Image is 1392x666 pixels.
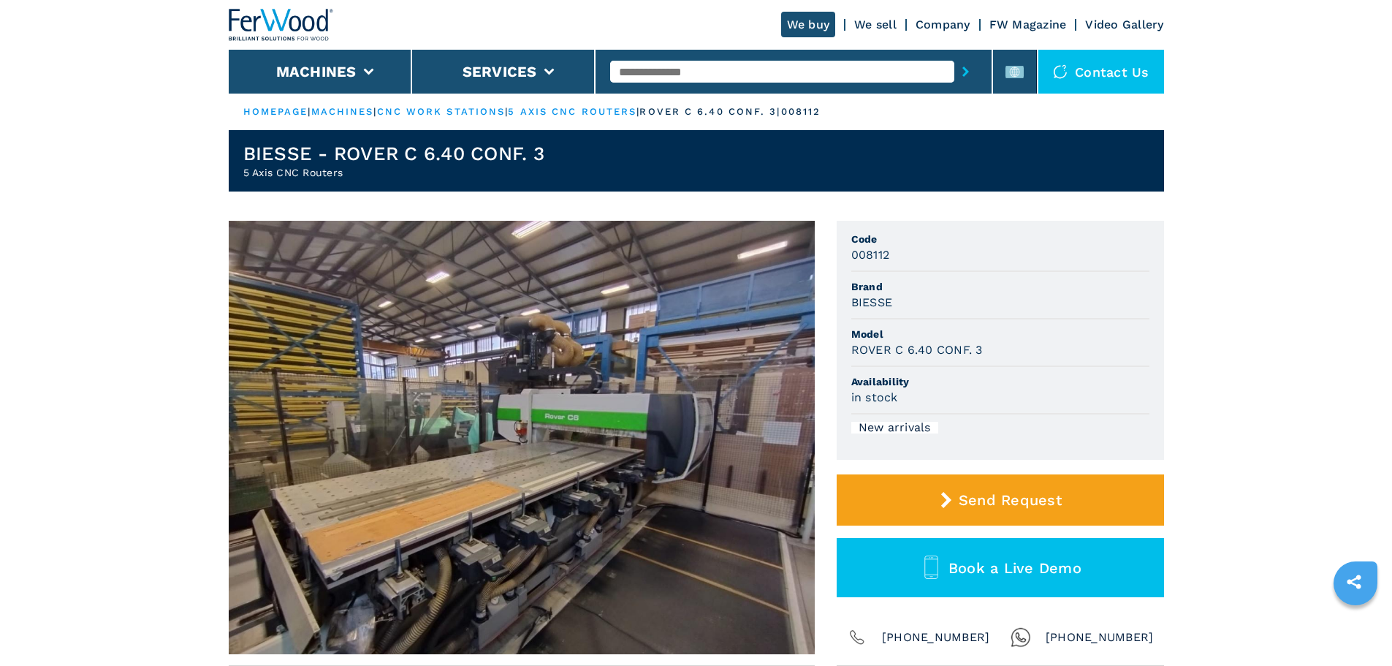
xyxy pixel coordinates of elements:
span: Send Request [959,491,1062,509]
span: [PHONE_NUMBER] [882,627,990,648]
img: Phone [847,627,867,648]
p: 008112 [781,105,821,118]
img: Whatsapp [1011,627,1031,648]
span: | [373,106,376,117]
div: Contact us [1038,50,1164,94]
a: sharethis [1336,564,1372,600]
div: New arrivals [851,422,938,434]
span: [PHONE_NUMBER] [1046,627,1154,648]
h1: BIESSE - ROVER C 6.40 CONF. 3 [243,142,544,165]
span: Model [851,327,1149,341]
a: Company [916,18,970,31]
img: Contact us [1053,64,1068,79]
img: 008112 [229,221,815,654]
a: We buy [781,12,836,37]
h3: in stock [851,389,898,406]
span: Availability [851,374,1149,389]
span: Code [851,232,1149,246]
button: Book a Live Demo [837,538,1164,597]
button: submit-button [954,55,977,88]
span: | [308,106,311,117]
h3: 008112 [851,246,890,263]
a: HOMEPAGE [243,106,308,117]
span: | [505,106,508,117]
p: rover c 6.40 conf. 3 | [639,105,780,118]
h3: ROVER C 6.40 CONF. 3 [851,341,983,358]
button: Send Request [837,474,1164,526]
a: cnc work stations [377,106,506,117]
a: machines [311,106,374,117]
button: Services [463,63,537,80]
span: | [636,106,639,117]
h3: BIESSE [851,294,893,311]
a: We sell [854,18,897,31]
span: Brand [851,279,1149,294]
a: FW Magazine [989,18,1067,31]
a: Video Gallery [1085,18,1163,31]
h2: 5 Axis CNC Routers [243,165,544,180]
img: Ferwood [229,9,334,41]
a: 5 axis cnc routers [508,106,636,117]
button: Machines [276,63,357,80]
span: Book a Live Demo [948,559,1081,577]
